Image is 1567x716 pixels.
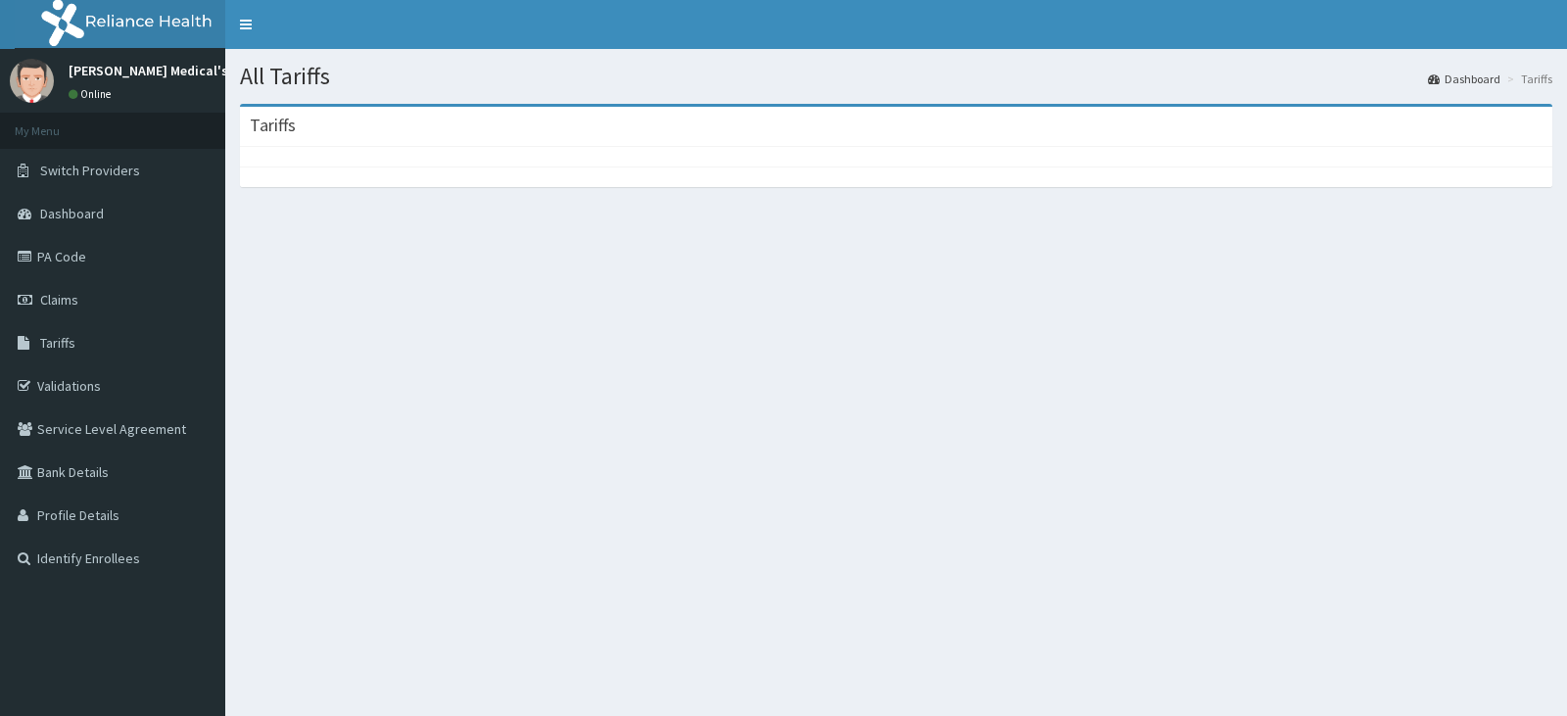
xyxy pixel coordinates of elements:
[69,87,116,101] a: Online
[10,59,54,103] img: User Image
[40,291,78,309] span: Claims
[240,64,1552,89] h1: All Tariffs
[1428,71,1500,87] a: Dashboard
[69,64,322,77] p: [PERSON_NAME] Medical's Lifestyle Clinic
[1502,71,1552,87] li: Tariffs
[40,334,75,352] span: Tariffs
[40,205,104,222] span: Dashboard
[40,162,140,179] span: Switch Providers
[250,117,296,134] h3: Tariffs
